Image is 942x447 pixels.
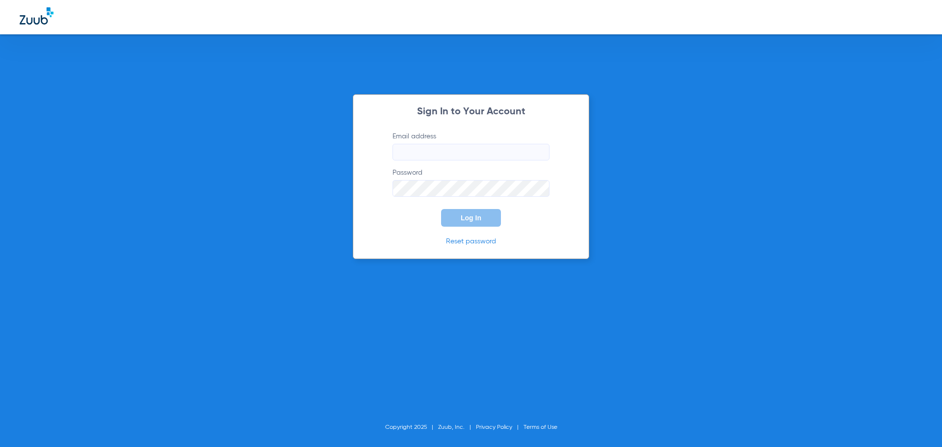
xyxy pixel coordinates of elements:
label: Password [392,168,549,197]
h2: Sign In to Your Account [378,107,564,117]
li: Zuub, Inc. [438,422,476,432]
a: Reset password [446,238,496,245]
span: Log In [461,214,481,222]
a: Terms of Use [523,424,557,430]
input: Email address [392,144,549,160]
button: Log In [441,209,501,227]
li: Copyright 2025 [385,422,438,432]
a: Privacy Policy [476,424,512,430]
label: Email address [392,131,549,160]
img: Zuub Logo [20,7,53,25]
input: Password [392,180,549,197]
